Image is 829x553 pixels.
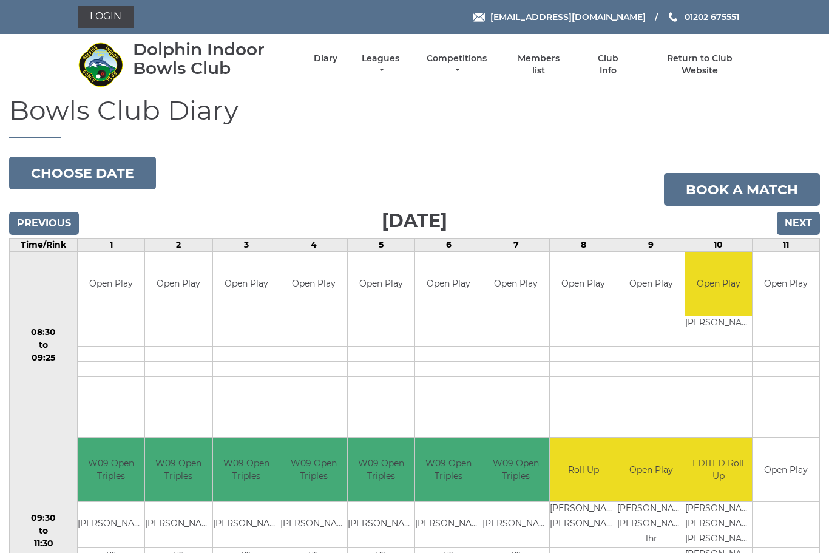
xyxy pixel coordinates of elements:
[280,438,347,502] td: W09 Open Triples
[550,252,617,316] td: Open Play
[78,42,123,87] img: Dolphin Indoor Bowls Club
[78,252,144,316] td: Open Play
[145,252,212,316] td: Open Play
[685,316,752,331] td: [PERSON_NAME]
[550,239,617,252] td: 8
[482,517,549,532] td: [PERSON_NAME]
[314,53,337,64] a: Diary
[348,517,414,532] td: [PERSON_NAME]
[280,517,347,532] td: [PERSON_NAME]
[145,517,212,532] td: [PERSON_NAME]
[685,438,752,502] td: EDITED Roll Up
[415,517,482,532] td: [PERSON_NAME]
[617,502,684,517] td: [PERSON_NAME]
[617,239,685,252] td: 9
[490,12,646,22] span: [EMAIL_ADDRESS][DOMAIN_NAME]
[667,10,739,24] a: Phone us 01202 675551
[511,53,567,76] a: Members list
[415,239,482,252] td: 6
[145,239,212,252] td: 2
[145,438,212,502] td: W09 Open Triples
[213,517,280,532] td: [PERSON_NAME]
[280,239,347,252] td: 4
[664,173,820,206] a: Book a match
[359,53,402,76] a: Leagues
[212,239,280,252] td: 3
[9,212,79,235] input: Previous
[550,517,617,532] td: [PERSON_NAME]
[347,239,414,252] td: 5
[685,532,752,548] td: [PERSON_NAME]
[482,239,550,252] td: 7
[78,438,144,502] td: W09 Open Triples
[10,239,78,252] td: Time/Rink
[473,10,646,24] a: Email [EMAIL_ADDRESS][DOMAIN_NAME]
[685,252,752,316] td: Open Play
[617,252,684,316] td: Open Play
[777,212,820,235] input: Next
[78,239,145,252] td: 1
[617,532,684,548] td: 1hr
[78,6,134,28] a: Login
[348,438,414,502] td: W09 Open Triples
[685,239,752,252] td: 10
[617,438,684,502] td: Open Play
[78,517,144,532] td: [PERSON_NAME]
[473,13,485,22] img: Email
[415,252,482,316] td: Open Play
[752,239,819,252] td: 11
[685,12,739,22] span: 01202 675551
[213,252,280,316] td: Open Play
[753,252,819,316] td: Open Play
[10,252,78,438] td: 08:30 to 09:25
[133,40,293,78] div: Dolphin Indoor Bowls Club
[588,53,628,76] a: Club Info
[280,252,347,316] td: Open Play
[669,12,677,22] img: Phone us
[424,53,490,76] a: Competitions
[550,502,617,517] td: [PERSON_NAME]
[415,438,482,502] td: W09 Open Triples
[482,252,549,316] td: Open Play
[550,438,617,502] td: Roll Up
[9,157,156,189] button: Choose date
[9,95,820,138] h1: Bowls Club Diary
[617,517,684,532] td: [PERSON_NAME]
[213,438,280,502] td: W09 Open Triples
[482,438,549,502] td: W09 Open Triples
[685,502,752,517] td: [PERSON_NAME]
[348,252,414,316] td: Open Play
[753,438,819,502] td: Open Play
[685,517,752,532] td: [PERSON_NAME]
[649,53,751,76] a: Return to Club Website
